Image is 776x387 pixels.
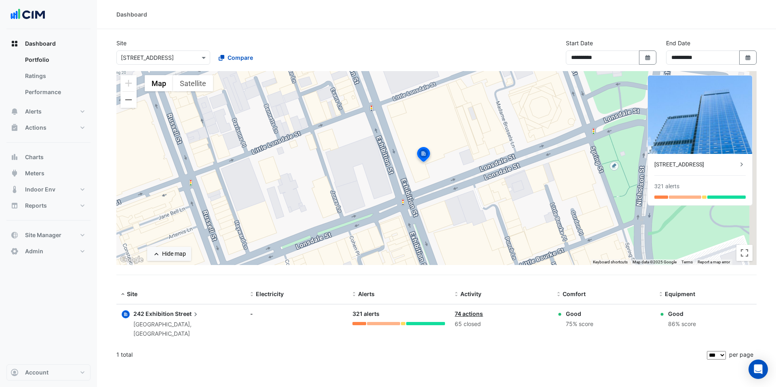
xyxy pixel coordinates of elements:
button: Meters [6,165,91,181]
button: Zoom out [120,92,137,108]
a: Portfolio [19,52,91,68]
img: site-pin-selected.svg [415,146,432,165]
button: Hide map [147,247,191,261]
div: Dashboard [116,10,147,19]
a: Open this area in Google Maps (opens a new window) [118,254,145,265]
div: Good [668,309,696,318]
div: Dashboard [6,52,91,103]
button: Actions [6,120,91,136]
span: Alerts [25,107,42,116]
button: Toggle fullscreen view [736,245,753,261]
a: Performance [19,84,91,100]
span: Activity [460,290,481,297]
div: 321 alerts [352,309,445,319]
span: Site [127,290,137,297]
button: Show satellite imagery [173,75,213,91]
button: Charts [6,149,91,165]
div: 75% score [566,320,593,329]
button: Keyboard shortcuts [593,259,628,265]
button: Show street map [145,75,173,91]
div: 1 total [116,345,705,365]
button: Alerts [6,103,91,120]
span: Indoor Env [25,185,55,193]
span: Admin [25,247,43,255]
fa-icon: Select Date [644,54,652,61]
div: 321 alerts [654,182,679,191]
app-icon: Site Manager [11,231,19,239]
div: [GEOGRAPHIC_DATA], [GEOGRAPHIC_DATA] [133,320,240,339]
button: Admin [6,243,91,259]
button: Zoom in [120,75,137,91]
fa-icon: Select Date [744,54,752,61]
button: Reports [6,198,91,214]
span: Account [25,368,48,376]
span: Electricity [256,290,284,297]
span: Alerts [358,290,375,297]
label: End Date [666,39,690,47]
span: 242 Exhibition [133,310,174,317]
app-icon: Reports [11,202,19,210]
app-icon: Indoor Env [11,185,19,193]
div: [STREET_ADDRESS] [654,160,738,169]
a: Report a map error [698,260,730,264]
span: Dashboard [25,40,56,48]
span: Compare [228,53,253,62]
button: Site Manager [6,227,91,243]
span: Site Manager [25,231,61,239]
span: Actions [25,124,46,132]
a: Ratings [19,68,91,84]
div: - [250,309,343,318]
div: Hide map [162,250,186,258]
img: Google [118,254,145,265]
span: Meters [25,169,44,177]
app-icon: Alerts [11,107,19,116]
button: Compare [213,50,258,65]
button: Dashboard [6,36,91,52]
span: Equipment [665,290,695,297]
button: Account [6,364,91,381]
label: Start Date [566,39,593,47]
button: Indoor Env [6,181,91,198]
app-icon: Actions [11,124,19,132]
span: Street [175,309,200,318]
label: Site [116,39,127,47]
img: Company Logo [10,6,46,23]
app-icon: Dashboard [11,40,19,48]
a: Terms (opens in new tab) [681,260,693,264]
app-icon: Meters [11,169,19,177]
div: 65 closed [455,320,547,329]
img: 242 Exhibition Street [648,76,752,154]
span: Charts [25,153,44,161]
app-icon: Admin [11,247,19,255]
div: Open Intercom Messenger [749,360,768,379]
span: Map data ©2025 Google [633,260,677,264]
div: Good [566,309,593,318]
span: per page [729,351,753,358]
app-icon: Charts [11,153,19,161]
div: 86% score [668,320,696,329]
span: Comfort [563,290,586,297]
span: Reports [25,202,47,210]
a: 74 actions [455,310,483,317]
